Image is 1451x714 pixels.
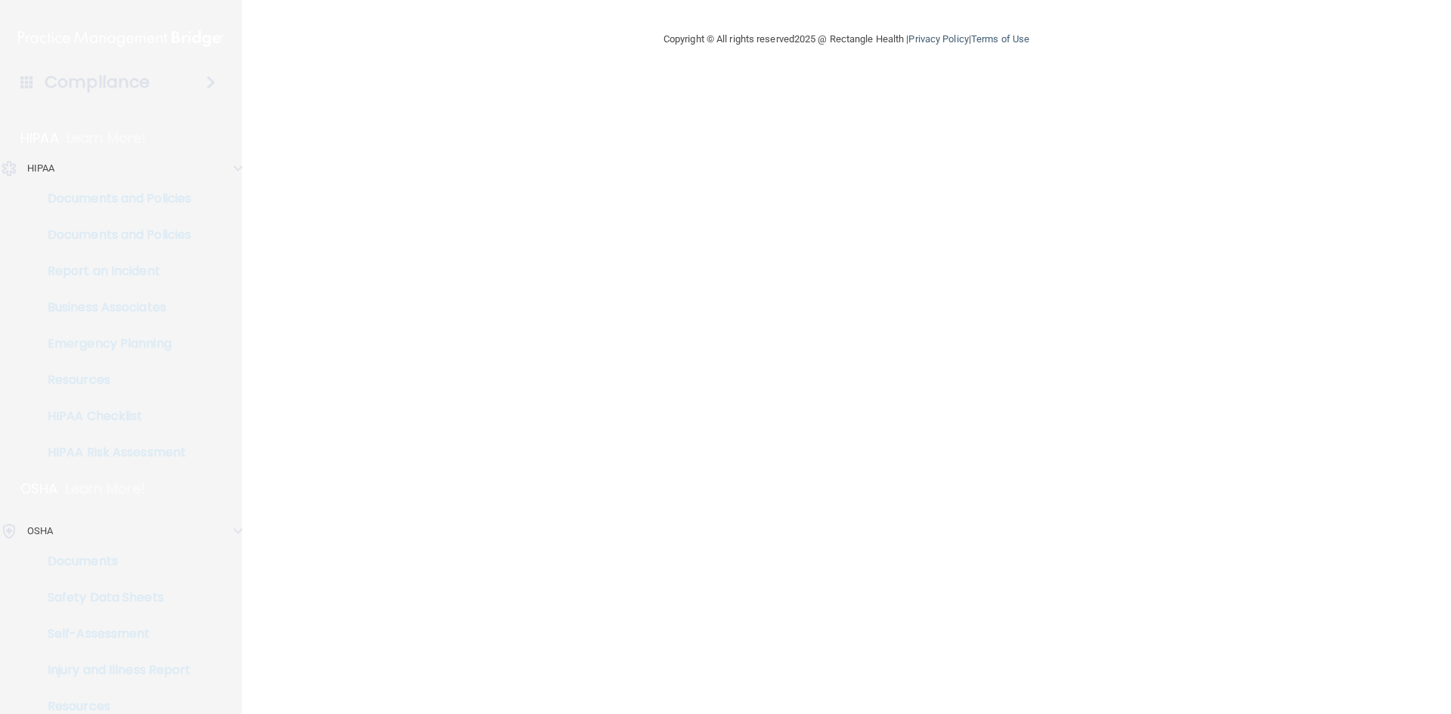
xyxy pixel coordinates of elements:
[10,445,216,460] p: HIPAA Risk Assessment
[10,590,216,605] p: Safety Data Sheets
[10,264,216,279] p: Report an Incident
[27,522,53,540] p: OSHA
[10,300,216,315] p: Business Associates
[10,372,216,388] p: Resources
[971,33,1029,45] a: Terms of Use
[10,336,216,351] p: Emergency Planning
[10,626,216,641] p: Self-Assessment
[908,33,968,45] a: Privacy Policy
[20,129,59,147] p: HIPAA
[10,699,216,714] p: Resources
[10,409,216,424] p: HIPAA Checklist
[27,159,55,178] p: HIPAA
[571,15,1122,63] div: Copyright © All rights reserved 2025 @ Rectangle Health | |
[10,191,216,206] p: Documents and Policies
[45,72,150,93] h4: Compliance
[10,227,216,243] p: Documents and Policies
[10,663,216,678] p: Injury and Illness Report
[67,129,147,147] p: Learn More!
[18,23,224,54] img: PMB logo
[66,480,146,498] p: Learn More!
[10,554,216,569] p: Documents
[20,480,58,498] p: OSHA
